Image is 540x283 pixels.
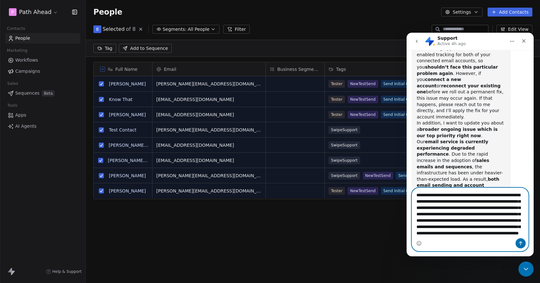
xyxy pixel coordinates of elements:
[156,188,262,194] span: [PERSON_NAME][EMAIL_ADDRESS][DOMAIN_NAME]
[19,8,51,16] span: Path Ahead
[109,188,146,193] a: [PERSON_NAME]
[42,90,55,97] span: Beta
[93,7,122,17] span: People
[328,96,345,103] span: Tester
[363,172,393,179] span: NewTestSend
[15,57,38,64] span: Workflows
[103,25,125,33] span: Selected
[5,33,80,44] a: People
[58,13,73,18] b: hotfix
[109,143,150,148] a: [PERSON_NAME] 2
[109,112,146,117] a: [PERSON_NAME]
[381,111,436,118] span: Send Initial Cold 1:1 Email
[266,62,324,76] div: Business Segments
[4,79,21,88] span: Sales
[381,187,436,195] span: Send Initial Cold 1:1 Email
[407,33,534,256] iframe: Intercom live chat
[10,87,99,174] div: In addition, I want to update you about a . Our . Due to the rapid increase in the adoption of , ...
[336,66,346,72] span: Tags
[109,97,132,102] a: Know That
[381,96,436,103] span: Send Initial Cold 1:1 Email
[348,96,378,103] span: NewTestSend
[277,66,321,72] span: Business Segments
[4,24,28,33] span: Contacts
[348,80,378,88] span: NewTestSend
[15,90,39,97] span: Sequences
[109,173,146,178] a: [PERSON_NAME]
[163,26,186,33] span: Segments:
[396,172,451,179] span: Send Initial Cold 1:1 Email
[10,125,83,137] b: sales emails and sequences
[328,111,345,118] span: Tester
[96,26,99,32] span: 8
[328,126,360,134] span: SwipeSupport
[328,157,360,164] span: SwipeSupport
[10,32,91,43] b: shouldn’t face this particular problem again
[325,62,457,76] div: Tags
[130,45,168,51] span: Add to Sequence
[156,111,262,118] span: [EMAIL_ADDRESS][DOMAIN_NAME]
[105,45,112,51] span: Tag
[348,187,378,195] span: NewTestSend
[93,44,116,53] button: Tag
[188,26,209,33] span: All People
[52,269,82,274] span: Help & Support
[10,44,55,56] b: connect a new account
[10,94,91,105] b: broader ongoing issue which is our top priority right now
[518,261,534,277] iframe: Intercom live chat
[108,158,155,163] a: [PERSON_NAME] One
[94,76,152,274] div: grid
[156,172,262,179] span: [PERSON_NAME][EMAIL_ADDRESS][DOMAIN_NAME]
[328,187,345,195] span: Tester
[15,35,30,42] span: People
[488,8,532,17] button: Add Contacts
[156,127,262,133] span: [PERSON_NAME][EMAIL_ADDRESS][DOMAIN_NAME]
[8,7,59,17] button: PPath Ahead
[156,142,262,148] span: [EMAIL_ADDRESS][DOMAIN_NAME]
[15,123,37,130] span: AI Agents
[5,66,80,77] a: Campaigns
[94,62,152,76] div: Full Name
[93,25,101,33] button: 8
[381,80,436,88] span: Send Initial Cold 1:1 Email
[109,206,119,216] button: Send a message…
[10,51,94,62] b: reconnect your existing one
[46,269,82,274] a: Help & Support
[109,127,137,132] a: Test Contact
[10,106,82,124] b: email service is currently experiencing degraded performance
[348,111,378,118] span: NewTestSend
[119,44,172,53] button: Add to Sequence
[328,141,360,149] span: SwipeSupport
[328,80,345,88] span: Tester
[5,110,80,120] a: Apps
[5,55,80,65] a: Workflows
[223,25,250,34] button: Filter
[15,112,26,118] span: Apps
[4,46,30,55] span: Marketing
[5,155,122,206] textarea: Message…
[109,81,146,86] a: [PERSON_NAME]
[10,208,15,213] button: Emoji picker
[11,9,14,15] span: P
[156,81,262,87] span: [PERSON_NAME][EMAIL_ADDRESS][DOMAIN_NAME]
[4,101,20,110] span: Tools
[10,13,99,87] div: I’ve already applied a and enabled tracking for both of your connected email accounts, so you . H...
[5,88,80,98] a: SequencesBeta
[441,8,482,17] button: Settings
[156,157,262,164] span: [EMAIL_ADDRESS][DOMAIN_NAME]
[126,25,136,33] span: of 8
[156,96,262,103] span: [EMAIL_ADDRESS][DOMAIN_NAME]
[15,68,40,75] span: Campaigns
[328,172,360,179] span: SwipeSupport
[5,121,80,131] a: AI Agents
[115,66,138,72] span: Full Name
[164,66,176,72] span: Email
[496,25,532,34] button: Edit View
[152,62,266,76] div: Email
